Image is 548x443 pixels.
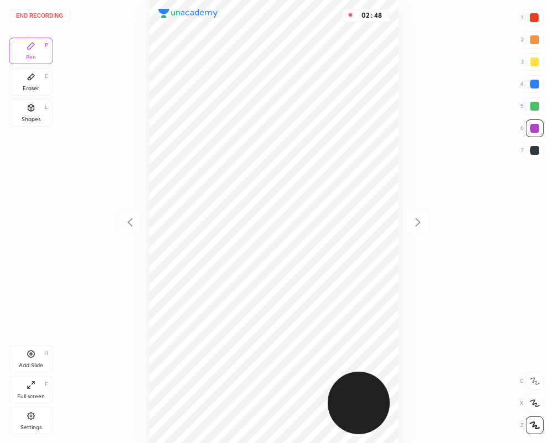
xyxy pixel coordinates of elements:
[520,75,544,93] div: 4
[9,9,70,22] button: End recording
[520,97,544,115] div: 5
[158,9,218,18] img: logo.38c385cc.svg
[45,43,48,48] div: P
[19,363,43,368] div: Add Slide
[45,105,48,110] div: L
[45,382,48,387] div: F
[520,416,544,434] div: Z
[520,394,544,412] div: X
[44,351,48,356] div: H
[23,86,39,91] div: Eraser
[520,119,544,137] div: 6
[521,142,544,159] div: 7
[521,31,544,49] div: 2
[358,12,385,19] div: 02 : 48
[17,394,45,399] div: Full screen
[20,425,42,430] div: Settings
[521,9,543,27] div: 1
[45,74,48,79] div: E
[521,53,544,71] div: 3
[26,55,36,60] div: Pen
[22,117,40,122] div: Shapes
[520,372,544,390] div: C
